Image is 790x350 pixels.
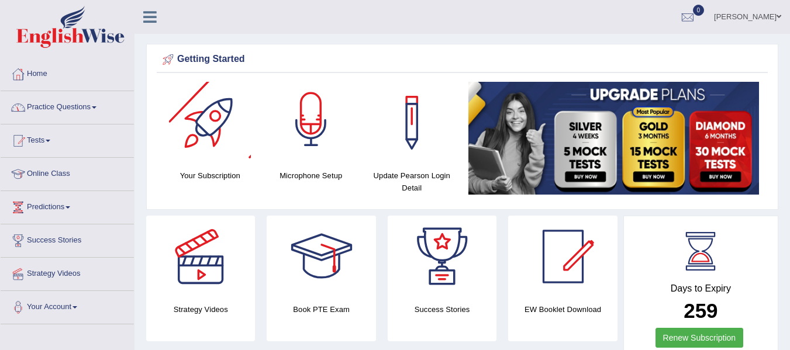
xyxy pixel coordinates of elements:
[146,303,255,316] h4: Strategy Videos
[388,303,496,316] h4: Success Stories
[684,299,717,322] b: 259
[1,91,134,120] a: Practice Questions
[1,291,134,320] a: Your Account
[508,303,617,316] h4: EW Booklet Download
[267,303,375,316] h4: Book PTE Exam
[1,224,134,254] a: Success Stories
[1,158,134,187] a: Online Class
[1,124,134,154] a: Tests
[1,191,134,220] a: Predictions
[267,169,356,182] h4: Microphone Setup
[656,328,744,348] a: Renew Subscription
[637,283,765,294] h4: Days to Expiry
[367,169,457,194] h4: Update Pearson Login Detail
[468,82,760,195] img: small5.jpg
[165,169,255,182] h4: Your Subscription
[1,58,134,87] a: Home
[160,51,765,68] div: Getting Started
[693,5,705,16] span: 0
[1,258,134,287] a: Strategy Videos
